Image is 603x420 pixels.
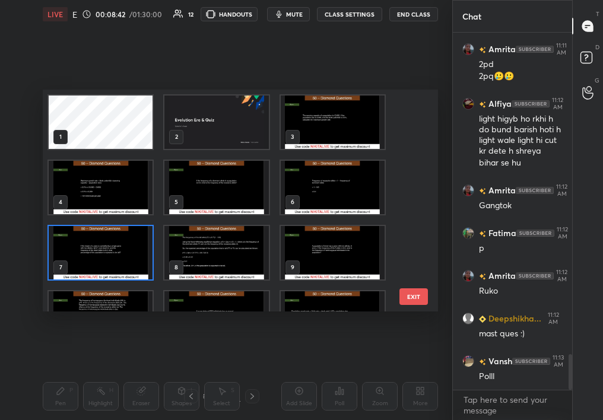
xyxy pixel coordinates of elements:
div: light higyb ho rkhi h do bund barish hoti h light wale light hi cut kr dete h shreya [479,113,563,157]
img: 486297c8fe2946e6b54c90a66ebe7b15.jpg [462,98,474,110]
img: 4P8fHbbgJtejmAAAAAElFTkSuQmCC [516,187,554,194]
button: mute [267,7,310,21]
img: 7c4149a04aa048cdba5c36878c0c5df6.jpg [462,43,474,55]
img: no-rating-badge.077c3623.svg [479,47,486,53]
button: EXIT [399,288,428,305]
div: 11:12 AM [544,311,563,326]
img: 17595561900XK4AM.pdf [280,225,384,279]
div: 2pd [479,59,563,71]
div: 11:12 AM [556,183,567,198]
img: no-rating-badge.077c3623.svg [479,273,486,280]
img: default.png [462,313,474,324]
img: 7c4149a04aa048cdba5c36878c0c5df6.jpg [462,270,474,282]
h6: Amrita [486,270,516,282]
img: no-rating-badge.077c3623.svg [479,101,486,108]
div: bihar se hu [479,157,563,169]
img: 4P8fHbbgJtejmAAAAAElFTkSuQmCC [516,272,554,279]
div: Gangtok [479,200,563,212]
img: no-rating-badge.077c3623.svg [479,188,486,195]
img: 17595561900XK4AM.pdf [49,160,153,214]
img: 78c32bf36ec54317b9e09d071536b893.jpg [462,227,474,239]
div: 11:11 AM [556,42,567,56]
div: 12 [188,11,193,17]
div: 11:13 AM [553,354,564,368]
img: 4P8fHbbgJtejmAAAAAElFTkSuQmCC [516,230,554,237]
div: Ruko [479,285,563,297]
h6: Deepshikha... [486,313,541,325]
div: 2pq🥲🥲 [479,71,563,82]
h6: Fatima [486,227,516,240]
div: p [479,243,563,254]
button: HANDOUTS [201,7,258,21]
div: 11:12 AM [557,226,568,240]
p: D [595,43,599,52]
p: Chat [453,1,491,32]
img: 4P8fHbbgJtejmAAAAAElFTkSuQmCC [516,46,554,53]
img: no-rating-badge.077c3623.svg [479,359,486,365]
h4: Evolution Era & Quiz [72,9,77,20]
img: Learner_Badge_beginner_1_8b307cf2a0.svg [479,316,486,323]
p: T [596,9,599,18]
img: b769f4fa-a0e3-11f0-aae7-12cc060c21ca.jpg [164,96,268,149]
h6: Amrita [486,43,516,56]
img: 4P8fHbbgJtejmAAAAAElFTkSuQmCC [512,100,550,107]
p: G [595,76,599,85]
div: 11:12 AM [552,97,563,111]
span: mute [286,10,303,18]
h6: Amrita [486,184,516,197]
div: 11:12 AM [556,269,567,283]
img: 17595561900XK4AM.pdf [280,160,384,214]
button: CLASS SETTINGS [317,7,382,21]
img: no-rating-badge.077c3623.svg [479,231,486,237]
img: 17595561900XK4AM.pdf [164,225,268,279]
div: grid [43,90,417,312]
img: 17595561900XK4AM.pdf [49,225,153,279]
div: Polll [479,371,563,383]
div: mast ques :) [479,328,563,340]
img: 7c4149a04aa048cdba5c36878c0c5df6.jpg [462,184,474,196]
div: LIVE [43,7,68,21]
img: ac57951a0799499d8fd19966482b33a2.jpg [462,355,474,367]
img: 17595561900XK4AM.pdf [280,96,384,149]
h6: Vansh [486,355,512,368]
img: 4P8fHbbgJtejmAAAAAElFTkSuQmCC [512,358,550,365]
h6: Alfiya [486,98,512,110]
button: End Class [389,7,438,21]
div: grid [453,33,572,390]
img: 17595561900XK4AM.pdf [164,160,268,214]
